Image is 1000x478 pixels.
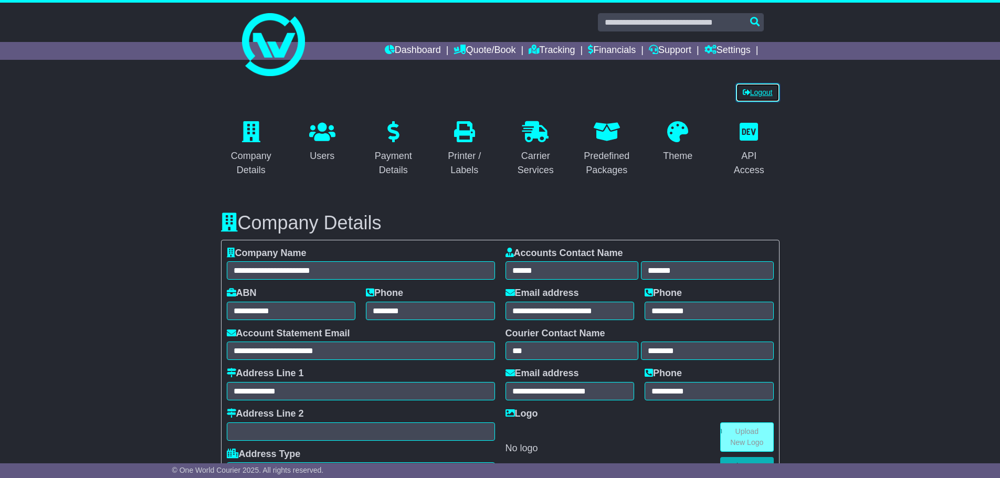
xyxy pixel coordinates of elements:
a: Support [649,42,691,60]
div: Users [309,149,335,163]
a: Logout [736,83,780,102]
label: Email address [506,288,579,299]
label: Address Line 1 [227,368,304,379]
a: Settings [704,42,751,60]
div: Predefined Packages [583,149,630,177]
label: Accounts Contact Name [506,248,623,259]
div: Printer / Labels [441,149,488,177]
label: Email address [506,368,579,379]
label: Phone [366,288,403,299]
a: Dashboard [385,42,441,60]
label: Address Type [227,449,301,460]
a: Theme [656,118,699,167]
label: Account Statement Email [227,328,350,339]
a: Upload New Logo [720,422,774,452]
div: API Access [725,149,773,177]
label: ABN [227,288,257,299]
a: Financials [588,42,636,60]
a: Printer / Labels [434,118,495,181]
label: Phone [645,368,682,379]
a: Tracking [529,42,575,60]
div: Company Details [228,149,275,177]
h3: Company Details [221,213,780,233]
span: No logo [506,443,538,453]
div: Payment Details [370,149,417,177]
label: Company Name [227,248,307,259]
a: Carrier Services [506,118,566,181]
span: © One World Courier 2025. All rights reserved. [172,466,324,474]
a: API Access [719,118,780,181]
div: Theme [663,149,692,163]
label: Address Line 2 [227,408,304,420]
a: Users [302,118,342,167]
a: Company Details [221,118,282,181]
a: Predefined Packages [576,118,637,181]
label: Courier Contact Name [506,328,605,339]
a: Payment Details [363,118,424,181]
label: Phone [645,288,682,299]
label: Logo [506,408,538,420]
div: Carrier Services [512,149,560,177]
a: Quote/Book [454,42,515,60]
